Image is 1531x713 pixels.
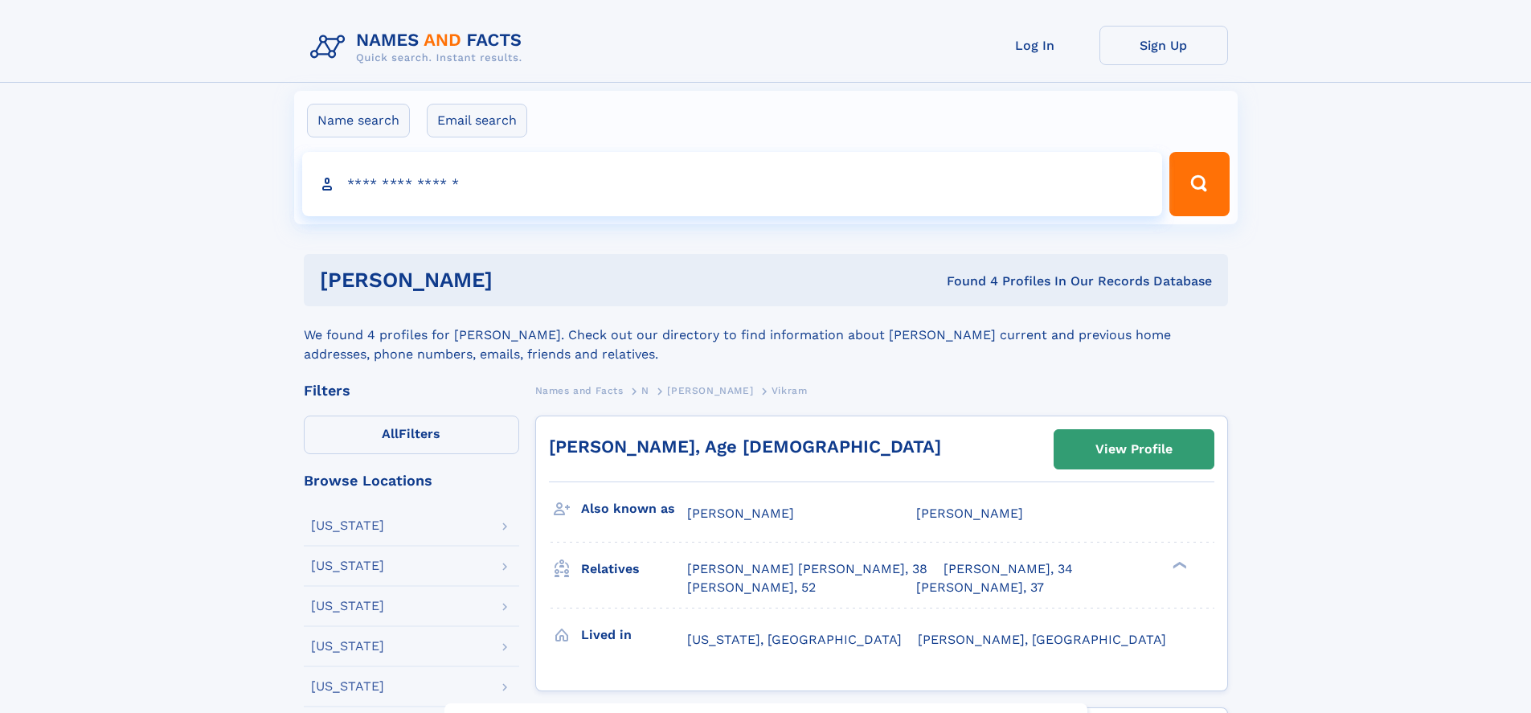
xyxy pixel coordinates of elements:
img: Logo Names and Facts [304,26,535,69]
a: [PERSON_NAME], 34 [944,560,1073,578]
span: All [382,426,399,441]
a: Log In [971,26,1099,65]
span: [PERSON_NAME], [GEOGRAPHIC_DATA] [918,632,1166,647]
a: [PERSON_NAME], 52 [687,579,816,596]
a: [PERSON_NAME], Age [DEMOGRAPHIC_DATA] [549,436,941,457]
a: [PERSON_NAME] [667,380,753,400]
a: [PERSON_NAME] [PERSON_NAME], 38 [687,560,927,578]
a: Sign Up [1099,26,1228,65]
span: [US_STATE], [GEOGRAPHIC_DATA] [687,632,902,647]
div: View Profile [1095,431,1173,468]
h1: [PERSON_NAME] [320,270,720,290]
a: N [641,380,649,400]
span: [PERSON_NAME] [916,506,1023,521]
div: [US_STATE] [311,680,384,693]
div: We found 4 profiles for [PERSON_NAME]. Check out our directory to find information about [PERSON_... [304,306,1228,364]
h3: Also known as [581,495,687,522]
div: Found 4 Profiles In Our Records Database [719,272,1212,290]
span: Vikram [772,385,808,396]
input: search input [302,152,1163,216]
a: Names and Facts [535,380,624,400]
div: [US_STATE] [311,519,384,532]
a: View Profile [1054,430,1214,469]
div: ❯ [1169,560,1188,571]
div: Filters [304,383,519,398]
label: Filters [304,416,519,454]
span: [PERSON_NAME] [667,385,753,396]
span: N [641,385,649,396]
span: [PERSON_NAME] [687,506,794,521]
a: [PERSON_NAME], 37 [916,579,1044,596]
div: [US_STATE] [311,640,384,653]
button: Search Button [1169,152,1229,216]
h3: Lived in [581,621,687,649]
h3: Relatives [581,555,687,583]
div: Browse Locations [304,473,519,488]
div: [US_STATE] [311,559,384,572]
div: [US_STATE] [311,600,384,613]
label: Email search [427,104,527,137]
label: Name search [307,104,410,137]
